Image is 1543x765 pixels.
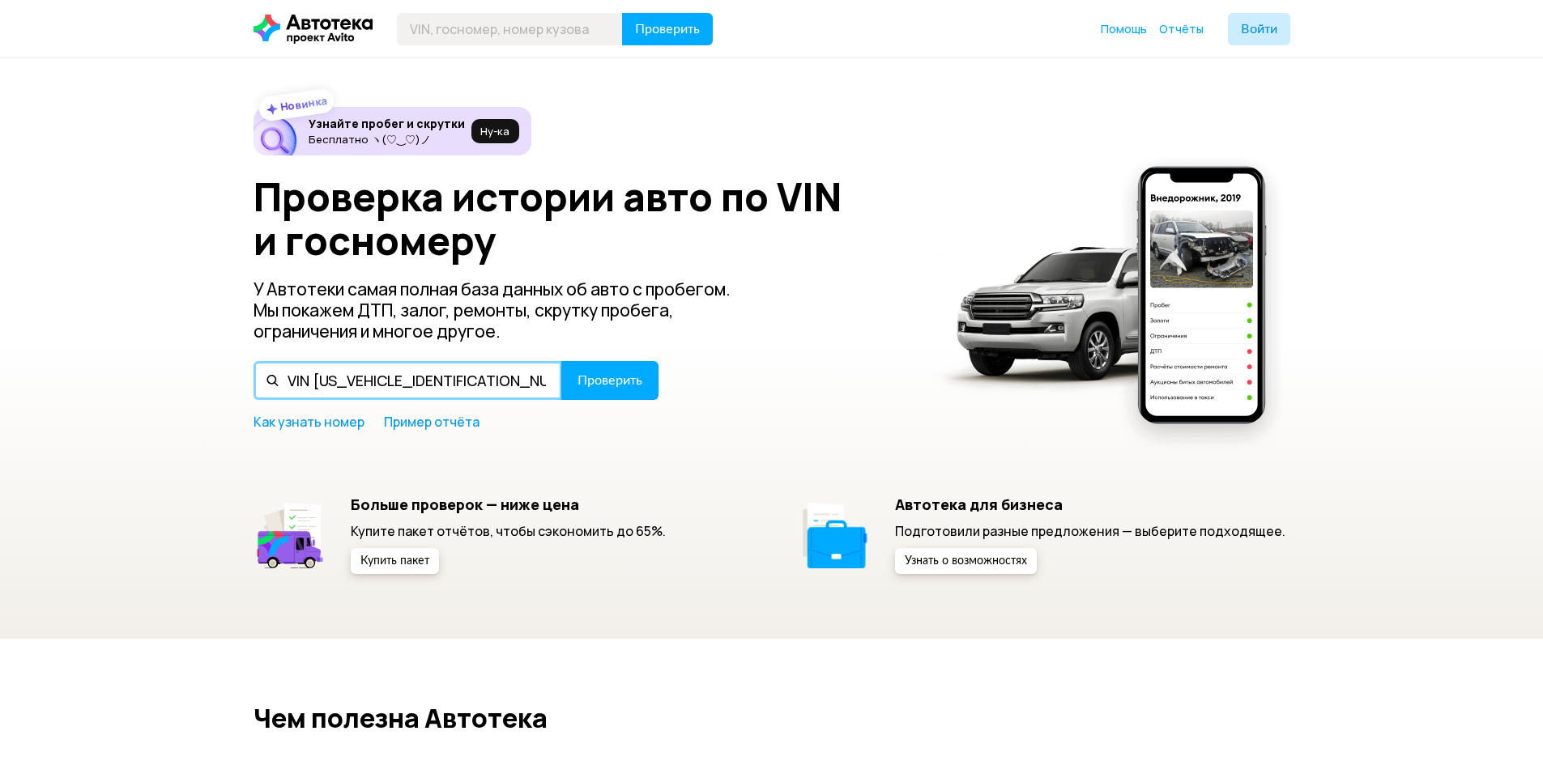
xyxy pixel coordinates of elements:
a: Пример отчёта [384,413,480,431]
button: Проверить [561,361,659,400]
a: Помощь [1101,21,1147,37]
input: VIN, госномер, номер кузова [397,13,623,45]
a: Как узнать номер [254,413,364,431]
span: Войти [1241,23,1277,36]
button: Войти [1228,13,1290,45]
input: VIN, госномер, номер кузова [254,361,562,400]
h6: Узнайте пробег и скрутки [309,117,465,131]
a: Отчёты [1159,21,1204,37]
h5: Автотека для бизнеса [895,495,1285,513]
p: Подготовили разные предложения — выберите подходящее. [895,522,1285,540]
span: Помощь [1101,21,1147,36]
p: Бесплатно ヽ(♡‿♡)ノ [309,133,465,146]
h5: Больше проверок — ниже цена [351,495,666,513]
p: Купите пакет отчётов, чтобы сэкономить до 65%. [351,522,666,540]
span: Проверить [635,23,700,36]
button: Купить пакет [351,548,439,574]
span: Ну‑ка [480,125,509,138]
span: Проверить [578,374,642,387]
h1: Проверка истории авто по VIN и госномеру [254,175,912,262]
button: Проверить [622,13,713,45]
p: У Автотеки самая полная база данных об авто с пробегом. Мы покажем ДТП, залог, ремонты, скрутку п... [254,278,757,342]
span: Отчёты [1159,21,1204,36]
span: Купить пакет [360,555,429,567]
h2: Чем полезна Автотека [254,703,1290,733]
span: Узнать о возможностях [905,555,1027,567]
button: Узнать о возможностях [895,548,1037,574]
strong: Новинка [279,93,328,114]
